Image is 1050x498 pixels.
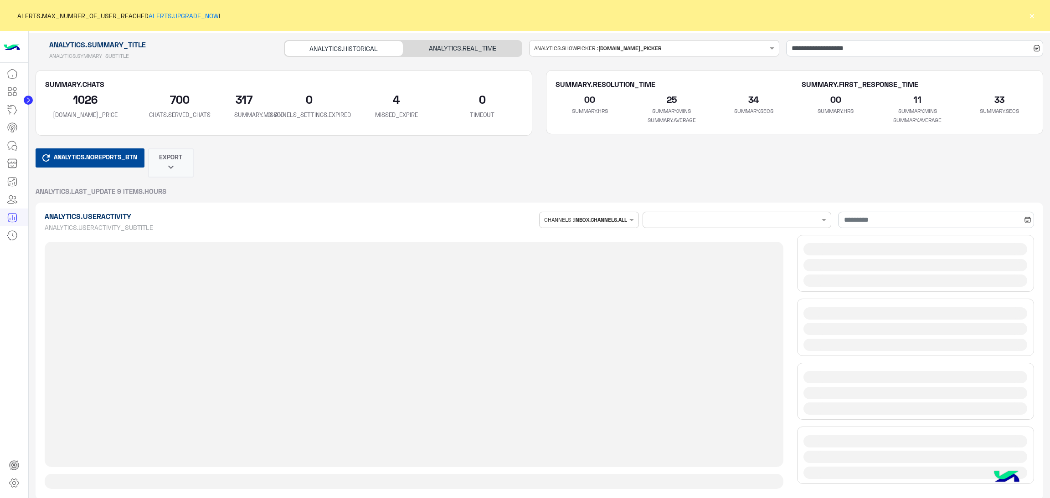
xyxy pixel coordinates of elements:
[965,92,1034,107] h2: 33
[556,80,787,89] h5: SUMMARY.RESOLUTION_TIME
[442,110,523,119] p: TIMEOUT
[36,40,274,49] h1: ANALYTICS.SUMMARY_TITLE
[403,41,522,56] div: ANALYTICS.REAL_TIME
[45,92,126,107] h2: 1026
[45,110,126,119] p: [DOMAIN_NAME]_PRICE
[284,41,403,56] div: ANALYTICS.HISTORICAL
[268,110,351,119] p: CHANNELS_SETTINGS.EXPIRED
[556,116,787,125] p: SUMMARY.AVERAGE
[4,40,20,56] img: 1403182699927242
[365,92,428,107] h2: 4
[720,107,788,116] p: SUMMARY.SECS
[1027,11,1036,20] button: ×
[36,52,274,60] h5: ANALYTICS.SYMMARY_SUBTITLE
[556,107,624,116] p: SUMMARY.HRS
[234,92,254,107] h2: 317
[17,11,220,20] span: ALERTS.MAX_NUMBER_OF_USER_REACHED !
[965,107,1034,116] p: SUMMARY.SECS
[268,92,351,107] h2: 0
[556,92,624,107] h2: 00
[598,45,661,51] b: [DOMAIN_NAME]_PICKER
[638,92,706,107] h2: 25
[883,107,952,116] p: SUMMARY.MINS
[45,80,523,89] h5: SUMMARY.CHATS
[139,92,221,107] h2: 700
[36,187,166,196] span: ANALYTICS.LAST_UPDATE 9 ITEMS.HOURS
[802,92,870,107] h2: 00
[165,162,176,173] i: keyboard_arrow_down
[720,92,788,107] h2: 34
[802,116,1034,125] p: SUMMARY.AVERAGE
[802,80,1034,89] h5: SUMMARY.FIRST_RESPONSE_TIME
[139,110,221,119] p: CHATS.SERVED_CHATS
[638,107,706,116] p: SUMMARY.MINS
[991,462,1023,493] img: hulul-logo.png
[234,110,254,119] p: SUMMARY.MISSED
[148,148,194,178] button: EXPORTkeyboard_arrow_down
[442,92,523,107] h2: 0
[51,151,139,163] span: ANALYTICS.NOREPORTS_BTN
[883,92,952,107] h2: 11
[36,148,144,168] button: ANALYTICS.NOREPORTS_BTN
[149,12,219,20] a: ALERTS.UPGRADE_NOW
[802,107,870,116] p: SUMMARY.HRS
[365,110,428,119] p: MISSED_EXPIRE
